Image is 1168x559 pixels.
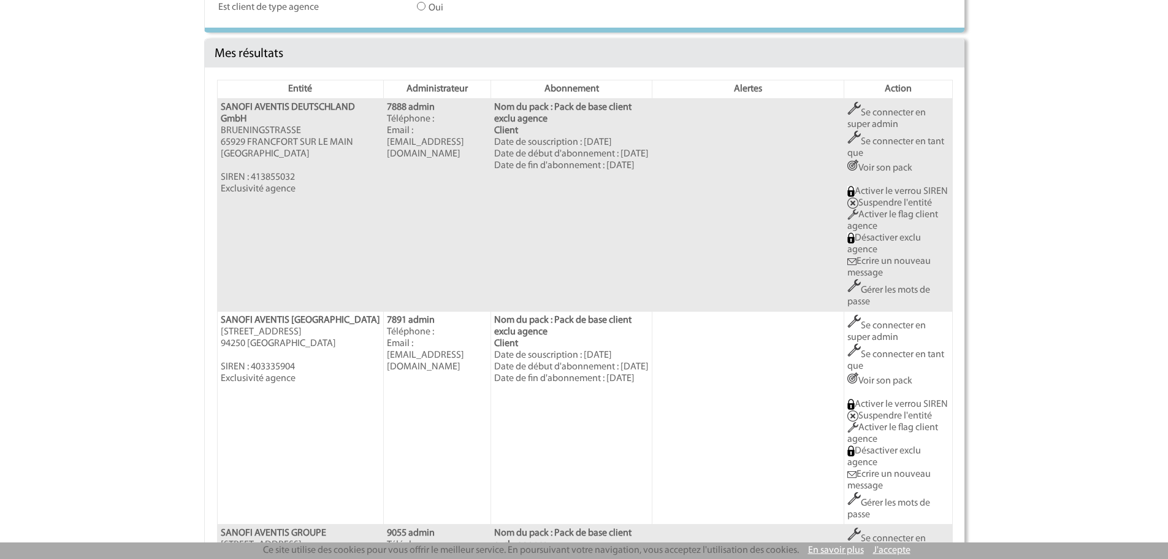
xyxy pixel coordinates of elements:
a: Ecrire un nouveau message [847,469,931,491]
img: Outils.png [847,344,861,357]
img: Activer le flag client agence [847,209,858,220]
b: Nom du pack : Pack de base client exclu agence [494,528,632,550]
a: Ecrire un nouveau message [847,256,931,278]
b: Nom du pack : Pack de base client exclu agence [494,315,632,337]
img: GENIUS_DEACTIVE_EXCLUAGENCE [847,233,855,244]
img: Activer le verrou SIREN [847,399,855,410]
div: Mes résultats [205,39,964,67]
a: Se connecter en tant que [847,137,944,158]
img: GENIUS_DEACTIVE_EXCLUAGENCE [847,445,855,457]
a: Voir son pack [847,376,912,386]
a: Désactiver exclu agence [847,446,922,468]
b: SANOFI AVENTIS GROUPE [221,528,326,538]
td: BRUENINGSTRASSE 65929 FRANCFORT SUR LE MAIN [GEOGRAPHIC_DATA] SIREN : 413855032 Exclusivité agence [217,99,383,312]
a: J'accepte [873,546,910,555]
td: [STREET_ADDRESS] 94250 [GEOGRAPHIC_DATA] SIREN : 403335904 Exclusivité agence [217,312,383,525]
th: Entité: activer pour trier la colonne par ordre décroissant [217,80,383,99]
img: ActionCo.png [847,160,858,171]
a: Activer le flag client agence [847,423,938,444]
img: Activer le verrou SIREN [847,186,855,197]
b: Client [494,339,518,349]
a: Se connecter en super admin [847,108,926,129]
label: Est client de type agence [218,2,329,13]
a: Activer le verrou SIREN [847,399,949,409]
a: Désactiver exclu agence [847,233,922,255]
img: Suspendre entite [847,411,858,422]
a: Gérer les mots de passe [847,285,930,307]
a: Se connecter en super admin [847,321,926,342]
b: 7888 admin [387,102,435,112]
img: Activer le flag client agence [847,422,858,433]
img: Ecrire un nouveau message [847,258,857,265]
td: Téléphone : Email : [EMAIL_ADDRESS][DOMAIN_NAME] [383,312,491,525]
label: Oui [417,2,527,14]
b: Nom du pack : Pack de base client exclu agence [494,102,632,124]
a: Activer le flag client agence [847,210,938,231]
a: Gérer les mots de passe [847,498,930,520]
th: Abonnement: activer pour trier la colonne par ordre croissant [491,80,652,99]
a: Activer le verrou SIREN [847,187,949,196]
b: 9055 admin [387,528,435,538]
img: Outils.png [847,492,861,506]
img: ActionCo.png [847,372,858,384]
span: Ce site utilise des cookies pour vous offrir le meilleur service. En poursuivant votre navigation... [263,546,799,555]
th: Action: activer pour trier la colonne par ordre croissant [844,80,952,99]
a: En savoir plus [808,546,864,555]
a: Suspendre l'entité [847,411,932,421]
img: Outils.png [847,279,861,293]
b: 7891 admin [387,315,435,325]
b: SANOFI AVENTIS [GEOGRAPHIC_DATA] [221,315,380,325]
img: Outils.png [847,102,861,115]
img: Outils.png [847,131,861,144]
th: Administrateur: activer pour trier la colonne par ordre croissant [383,80,491,99]
b: SANOFI AVENTIS DEUTSCHLAND GmbH [221,102,355,124]
img: Outils.png [847,528,861,541]
a: Suspendre l'entité [847,198,932,208]
td: Téléphone : Email : [EMAIL_ADDRESS][DOMAIN_NAME] [383,99,491,312]
img: Outils.png [847,315,861,328]
a: Se connecter en super admin [847,534,926,555]
td: Date de souscription : [DATE] Date de début d'abonnement : [DATE] Date de fin d'abonnement : [DATE] [491,312,652,525]
b: Client [494,126,518,136]
img: Ecrire un nouveau message [847,471,857,478]
td: Date de souscription : [DATE] Date de début d'abonnement : [DATE] Date de fin d'abonnement : [DATE] [491,99,652,312]
a: Se connecter en tant que [847,350,944,371]
img: Suspendre entite [847,198,858,209]
th: Alertes: activer pour trier la colonne par ordre croissant [652,80,844,99]
a: Voir son pack [847,163,912,173]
